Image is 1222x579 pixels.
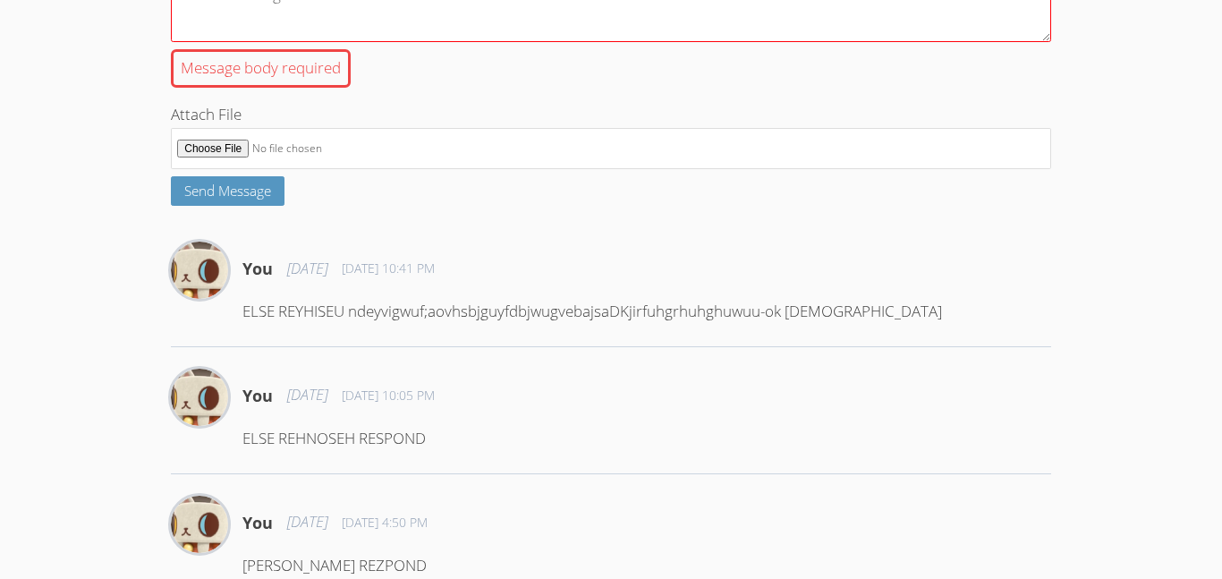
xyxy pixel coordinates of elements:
[171,176,284,206] button: Send Message
[184,182,271,200] span: Send Message
[242,510,273,535] h4: You
[342,514,428,532] span: [DATE] 4:50 PM
[171,242,228,299] img: Valerie Sandoval Guerrero
[342,387,435,404] span: [DATE] 10:05 PM
[287,382,327,408] span: [DATE]
[287,256,327,282] span: [DATE]
[242,553,1051,579] p: [PERSON_NAME] REZPOND
[171,369,228,426] img: Valerie Sandoval Guerrero
[287,509,327,535] span: [DATE]
[242,426,1051,452] p: ELSE REHNOSEH RESPOND
[242,256,273,281] h4: You
[171,104,242,124] span: Attach File
[171,49,351,88] div: Message body required
[342,260,435,277] span: [DATE] 10:41 PM
[171,128,1051,170] input: Attach File
[171,496,228,553] img: Valerie Sandoval Guerrero
[242,383,273,408] h4: You
[242,299,1051,325] p: ELSE REYHISEU ndeyvigwuf;aovhsbjguyfdbjwugvebajsaDKjirfuhgrhuhghuwuu-ok [DEMOGRAPHIC_DATA]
